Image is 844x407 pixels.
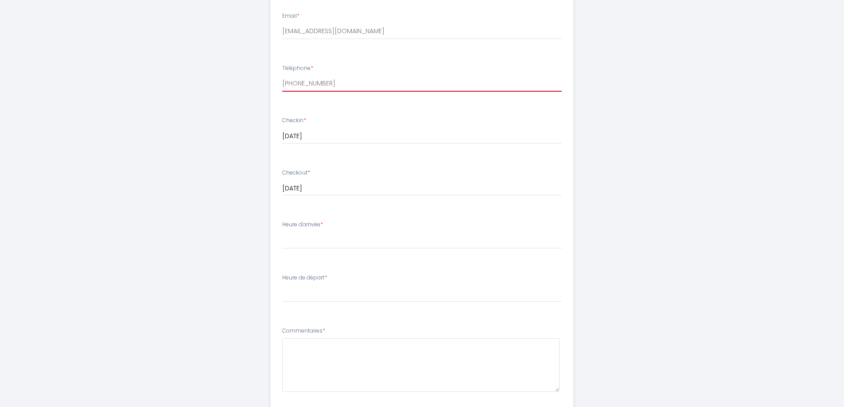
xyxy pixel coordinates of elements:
[282,169,310,177] label: Checkout
[282,12,299,20] label: Email
[282,64,313,73] label: Téléphone
[282,221,323,229] label: Heure d'arrivée
[282,274,327,282] label: Heure de départ
[282,327,325,335] label: Commentaires
[282,116,306,125] label: Checkin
